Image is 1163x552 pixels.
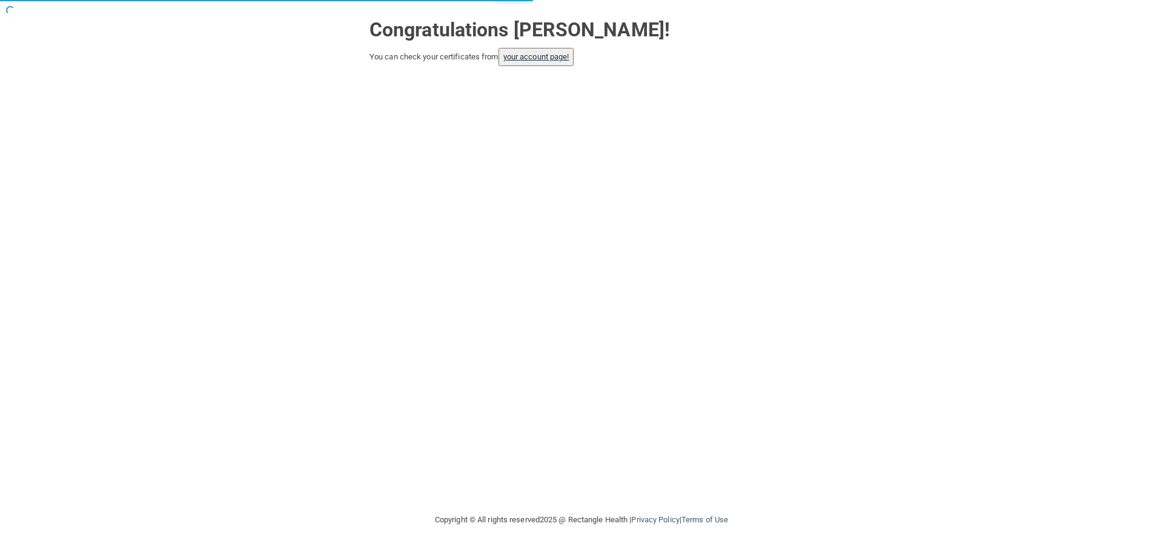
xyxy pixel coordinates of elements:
[503,52,569,61] a: your account page!
[369,48,794,66] div: You can check your certificates from
[360,500,803,539] div: Copyright © All rights reserved 2025 @ Rectangle Health | |
[681,515,728,524] a: Terms of Use
[631,515,679,524] a: Privacy Policy
[369,18,670,41] strong: Congratulations [PERSON_NAME]!
[499,48,574,66] button: your account page!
